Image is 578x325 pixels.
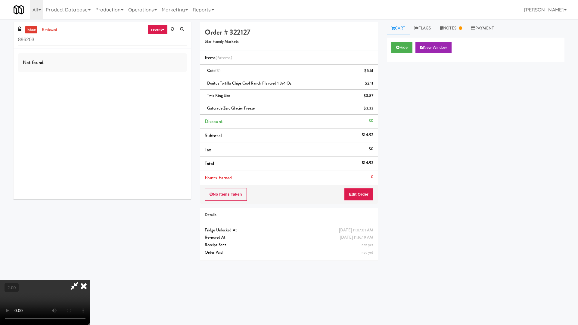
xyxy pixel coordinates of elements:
[207,80,291,86] span: Doritos Tortilla Chips Cool Ranch Flavored 1 3/4 Oz
[369,145,373,153] div: $0
[205,28,373,36] h4: Order # 322127
[364,67,373,75] div: $5.61
[25,26,37,34] a: inbox
[207,93,230,98] span: Twix King Size
[205,174,232,181] span: Points Earned
[410,22,435,35] a: Flags
[207,68,221,73] span: Coke
[23,59,45,66] span: Not found.
[18,34,187,45] input: Search vision orders
[362,249,373,255] span: not yet
[205,234,373,241] div: Reviewed At
[220,54,231,61] ng-pluralize: items
[40,26,59,34] a: reviewed
[205,39,373,44] h5: Star Family Markets
[205,160,214,167] span: Total
[205,54,232,61] span: Items
[369,117,373,125] div: $0
[387,22,410,35] a: Cart
[362,131,373,139] div: $14.92
[391,42,412,53] button: Hide
[215,68,220,73] span: (3)
[148,25,168,34] a: recent
[362,159,373,167] div: $14.92
[205,146,211,153] span: Tax
[205,227,373,234] div: Fridge Unlocked At
[14,5,24,15] img: Micromart
[362,242,373,248] span: not yet
[205,118,223,125] span: Discount
[435,22,467,35] a: Notes
[207,105,255,111] span: Gatorade Zero Glacier Freeze
[415,42,452,53] button: New Window
[205,241,373,249] div: Receipt Sent
[205,211,373,219] div: Details
[371,173,373,181] div: 0
[205,188,247,201] button: No Items Taken
[364,105,373,112] div: $3.33
[340,234,373,241] div: [DATE] 11:16:19 AM
[365,80,373,87] div: $2.11
[339,227,373,234] div: [DATE] 11:07:01 AM
[216,54,232,61] span: (6 )
[205,249,373,256] div: Order Paid
[467,22,499,35] a: Payment
[344,188,373,201] button: Edit Order
[364,92,373,100] div: $3.87
[205,132,222,139] span: Subtotal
